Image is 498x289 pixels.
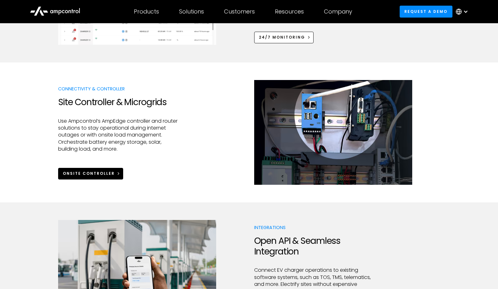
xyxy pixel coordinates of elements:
div: Solutions [179,8,204,15]
img: AmpEdge onsite controller for EV charging load management [254,80,412,185]
div: Customers [224,8,255,15]
a: 24/7 Monitoring [254,32,314,43]
p: Integrations [254,224,375,231]
div: Products [134,8,159,15]
h2: Site Controller & Microgrids [58,97,179,108]
a: Request a demo [400,6,452,17]
div: Company [324,8,352,15]
div: Resources [275,8,304,15]
h2: Open API & Seamless Integration [254,236,375,257]
p: Connectivity & Controller [58,86,179,92]
p: Use Ampcontrol’s AmpEdge controller and router solutions to stay operational during internet outa... [58,118,179,153]
div: Onsite Controller [63,171,115,176]
div: 24/7 Monitoring [259,35,305,40]
a: Onsite Controller [58,168,123,179]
